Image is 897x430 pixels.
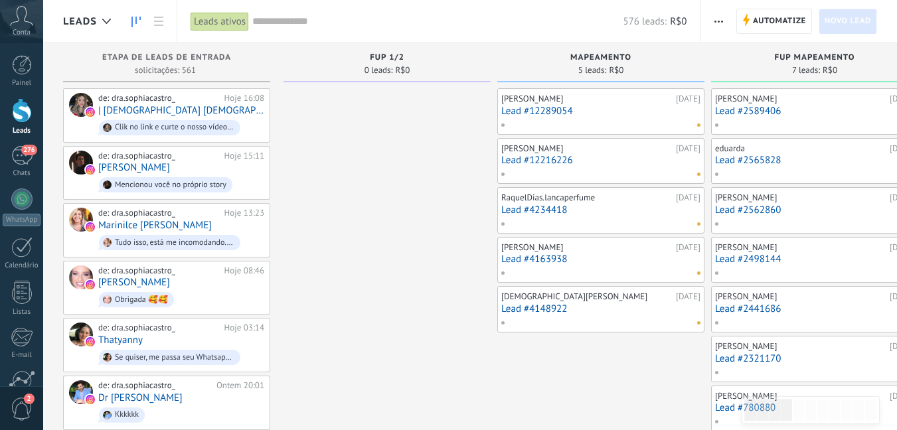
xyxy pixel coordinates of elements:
[825,9,871,33] span: Novo lead
[501,143,673,154] div: [PERSON_NAME]
[676,242,700,253] div: [DATE]
[670,15,687,28] span: R$0
[98,162,170,173] a: [PERSON_NAME]
[115,123,234,132] div: Clik no link e curte o nosso vídeo oficial da missão de sábado🤩 AH, NÃO ESQUECE DE SEGUIR!
[715,391,886,401] div: [PERSON_NAME]
[623,15,667,28] span: 576 leads:
[578,66,607,74] span: 5 leads:
[24,394,35,404] span: 2
[86,280,95,289] img: instagram.svg
[70,53,264,64] div: Etapa de leads de entrada
[98,380,212,391] div: de: dra.sophiacastro_
[69,380,93,404] div: Dr Carlos Alexandre
[3,261,41,270] div: Calendário
[86,107,95,117] img: instagram.svg
[501,204,700,216] a: Lead #4234418
[3,214,41,226] div: WhatsApp
[98,220,212,231] a: Marinilce [PERSON_NAME]
[98,93,220,104] div: de: dra.sophiacastro_
[69,151,93,175] div: Eduardo
[224,322,264,333] div: Hoje 03:14
[395,66,410,74] span: R$0
[609,66,623,74] span: R$0
[697,222,700,226] span: Nenhuma tarefa atribuída
[69,208,93,232] div: Marinilce Rosario Neves
[13,29,31,37] span: Conta
[224,93,264,104] div: Hoje 16:08
[501,291,673,302] div: [DEMOGRAPHIC_DATA][PERSON_NAME]
[115,295,168,305] div: Obrigada 🥰🥰
[290,53,484,64] div: FUP 1/2
[3,127,41,135] div: Leads
[715,192,886,203] div: [PERSON_NAME]
[501,94,673,104] div: [PERSON_NAME]
[115,180,226,190] div: Mencionou você no próprio story
[501,242,673,253] div: [PERSON_NAME]
[191,12,249,31] div: Leads ativos
[63,15,97,28] span: Leads
[504,53,698,64] div: MAPEAMENTO
[98,277,170,288] a: [PERSON_NAME]
[115,353,234,362] div: Se quiser, me passa seu Whatsapp por gentileza? Que assim já te encaminho para minha secretária. ...
[115,410,139,419] div: Kkkkkk
[715,291,886,302] div: [PERSON_NAME]
[216,380,264,391] div: Ontem 20:01
[365,66,393,74] span: 0 leads:
[98,392,183,403] a: Dr [PERSON_NAME]
[501,253,700,265] a: Lead #4163938
[501,192,673,203] div: RaquelDias.lancaperfume
[21,145,37,155] span: 276
[86,222,95,232] img: instagram.svg
[98,151,220,161] div: de: dra.sophiacastro_
[3,308,41,317] div: Listas
[697,271,700,275] span: Nenhuma tarefa atribuída
[86,165,95,175] img: instagram.svg
[697,321,700,324] span: Nenhuma tarefa atribuída
[792,66,820,74] span: 7 leads:
[676,192,700,203] div: [DATE]
[98,105,264,116] a: | [DEMOGRAPHIC_DATA] [DEMOGRAPHIC_DATA]
[224,208,264,218] div: Hoje 13:23
[69,93,93,117] div: | á ✝︎
[501,303,700,315] a: Lead #4148922
[697,173,700,176] span: Nenhuma tarefa atribuída
[715,341,886,352] div: [PERSON_NAME]
[819,9,877,34] a: Novo lead
[115,238,234,248] div: Tudo isso, está me incomodando...🙈😄
[676,94,700,104] div: [DATE]
[3,79,41,88] div: Painel
[224,151,264,161] div: Hoje 15:11
[98,208,220,218] div: de: dra.sophiacastro_
[676,143,700,154] div: [DATE]
[3,351,41,360] div: E-mail
[86,395,95,404] img: instagram.svg
[697,123,700,127] span: Nenhuma tarefa atribuída
[570,53,631,62] span: MAPEAMENTO
[98,334,143,346] a: Thatyanny
[98,265,220,276] div: de: dra.sophiacastro_
[86,337,95,346] img: instagram.svg
[736,9,811,34] a: Automatize
[102,53,231,62] span: Etapa de leads de entrada
[775,53,855,62] span: FUP MAPEAMENTO
[715,94,886,104] div: [PERSON_NAME]
[3,169,41,178] div: Chats
[501,106,700,117] a: Lead #12289054
[69,322,93,346] div: Thatyanny
[135,66,196,74] span: solicitações: 561
[715,143,886,154] div: eduarda
[753,9,806,33] span: Automatize
[69,265,93,289] div: Barbara Nayanne
[823,66,837,74] span: R$0
[224,265,264,276] div: Hoje 08:46
[676,291,700,302] div: [DATE]
[501,155,700,166] a: Lead #12216226
[370,53,404,62] span: FUP 1/2
[715,242,886,253] div: [PERSON_NAME]
[98,322,220,333] div: de: dra.sophiacastro_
